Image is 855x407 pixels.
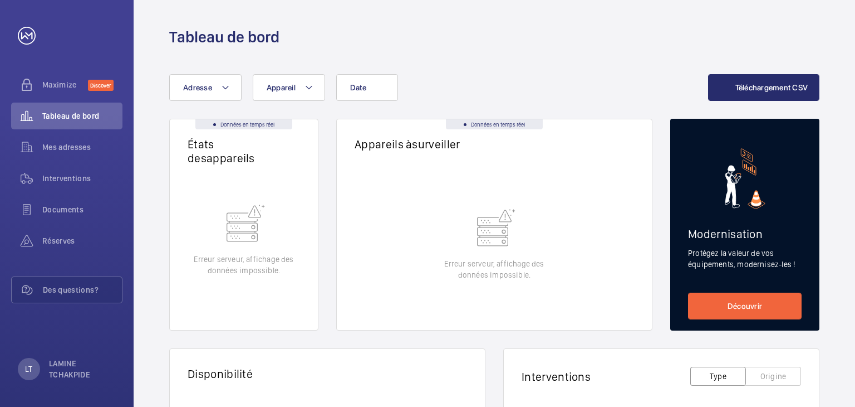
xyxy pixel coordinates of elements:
button: Origine [745,367,801,386]
h2: Interventions [522,370,591,384]
p: LT [25,364,32,375]
p: Erreur serveur, affichage des données impossible. [188,254,299,276]
span: Mes adresses [42,142,122,153]
span: Date [350,83,366,92]
a: Découvrir [688,293,802,319]
span: Discover [88,80,114,91]
span: Des questions? [43,284,122,295]
span: Réserves [42,235,122,246]
button: Appareil [253,74,325,101]
h2: Modernisation [688,227,802,241]
h2: Appareils à [355,137,478,151]
div: Données en temps réel [195,119,292,129]
h2: Disponibilité [188,367,253,381]
span: Interventions [42,173,122,184]
h1: Tableau de bord [169,27,279,47]
button: Type [690,367,746,386]
span: Adresse [183,83,212,92]
span: surveiller [412,137,478,151]
span: Documents [42,204,122,215]
span: Appareil [267,83,296,92]
p: Protégez la valeur de vos équipements, modernisez-les ! [688,248,802,270]
p: Erreur serveur, affichage des données impossible. [439,258,550,280]
span: appareils [207,151,273,165]
p: LAMINE TCHAKPIDE [49,358,116,380]
button: Date [336,74,398,101]
button: Adresse [169,74,242,101]
img: marketing-card.svg [725,148,765,209]
span: Maximize [42,79,88,90]
button: Téléchargement CSV [708,74,820,101]
h2: États des [188,137,273,165]
span: Téléchargement CSV [735,83,808,92]
div: Données en temps réel [446,119,543,129]
span: Tableau de bord [42,110,122,122]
